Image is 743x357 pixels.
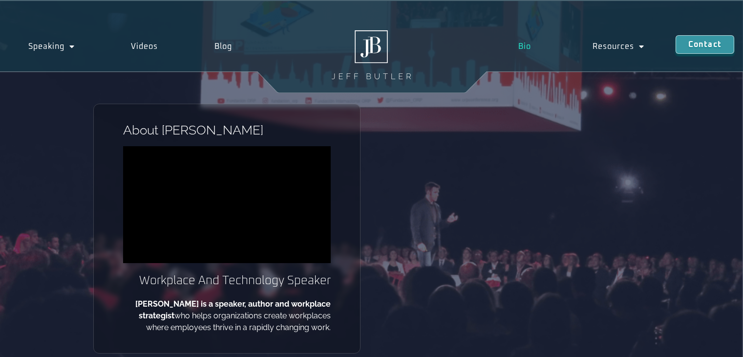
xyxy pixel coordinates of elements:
[123,124,331,136] h1: About [PERSON_NAME]
[103,35,187,58] a: Videos
[562,35,676,58] a: Resources
[688,41,722,48] span: Contact
[676,35,734,54] a: Contact
[135,299,331,320] b: [PERSON_NAME] is a speaker, author and workplace strategist
[488,35,562,58] a: Bio
[186,35,260,58] a: Blog
[123,146,331,263] iframe: vimeo Video Player
[123,273,331,289] h2: Workplace And Technology Speaker
[488,35,676,58] nav: Menu
[123,298,331,334] p: who helps organizations create workplaces where employees thrive in a rapidly changing work.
